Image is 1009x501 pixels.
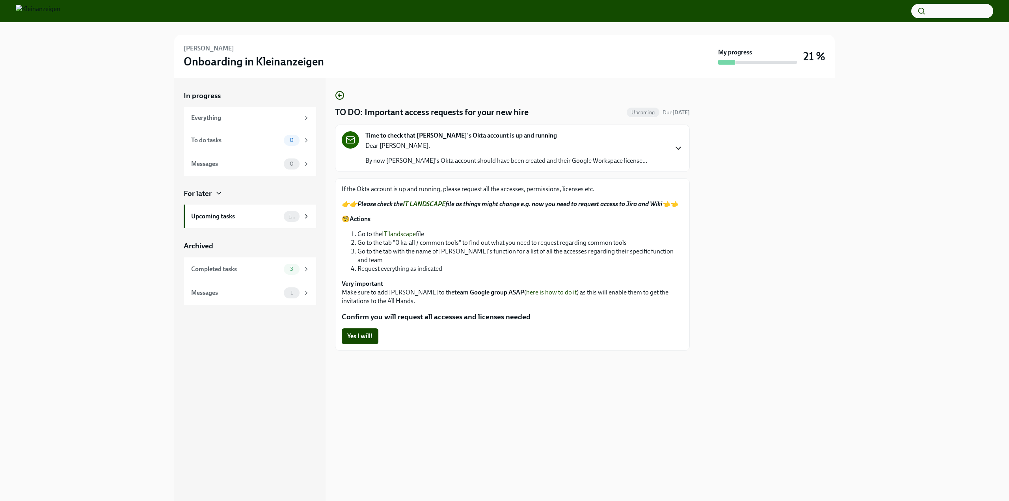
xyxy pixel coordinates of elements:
[342,312,683,322] p: Confirm you will request all accesses and licenses needed
[335,106,529,118] h4: TO DO: Important access requests for your new hire
[285,137,298,143] span: 0
[16,5,60,17] img: Kleinanzeigen
[718,48,752,57] strong: My progress
[184,152,316,176] a: Messages0
[184,188,212,199] div: For later
[347,332,373,340] span: Yes I will!
[191,160,281,168] div: Messages
[403,200,445,208] a: IT LANDSCAPE
[342,185,683,194] p: If the Okta account is up and running, please request all the accesses, permissions, licenses etc.
[627,110,659,115] span: Upcoming
[526,289,577,296] a: here is how to do it
[342,280,383,287] strong: Very important
[672,109,690,116] strong: [DATE]
[285,161,298,167] span: 0
[663,109,690,116] span: August 30th, 2025 09:00
[357,264,683,273] li: Request everything as indicated
[184,44,234,53] h6: [PERSON_NAME]
[342,328,378,344] button: Yes I will!
[184,257,316,281] a: Completed tasks3
[663,109,690,116] span: Due
[365,142,647,150] p: Dear [PERSON_NAME],
[191,114,300,122] div: Everything
[803,49,825,63] h3: 21 %
[191,136,281,145] div: To do tasks
[342,279,683,305] p: Make sure to add [PERSON_NAME] to the ( ) as this will enable them to get the invitations to the ...
[184,91,316,101] a: In progress
[184,281,316,305] a: Messages1
[365,156,647,165] p: By now [PERSON_NAME]'s Okta account should have been created and their Google Workspace license...
[342,200,678,208] strong: 👉👉Please check the file as things might change e.g. now you need to request access to Jira and Wi...
[357,238,683,247] li: Go to the tab "0 ka-all / common tools" to find out what you need to request regarding common tools
[191,265,281,274] div: Completed tasks
[184,107,316,129] a: Everything
[286,290,298,296] span: 1
[184,241,316,251] a: Archived
[454,289,524,296] strong: team Google group ASAP
[191,289,281,297] div: Messages
[284,214,300,220] span: 10
[184,54,324,69] h3: Onboarding in Kleinanzeigen
[184,129,316,152] a: To do tasks0
[184,188,316,199] a: For later
[184,205,316,228] a: Upcoming tasks10
[365,131,557,140] strong: Time to check that [PERSON_NAME]'s Okta account is up and running
[357,247,683,264] li: Go to the tab with the name of [PERSON_NAME]'s function for a list of all the accesses regarding ...
[382,230,416,238] a: IT landscape
[357,230,683,238] li: Go to the file
[191,212,281,221] div: Upcoming tasks
[285,266,298,272] span: 3
[342,215,370,223] strong: 🧐Actions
